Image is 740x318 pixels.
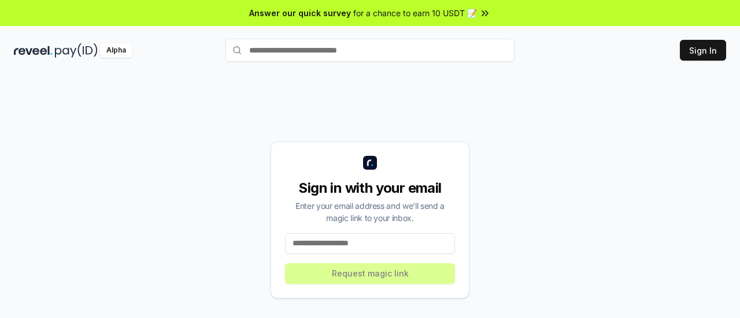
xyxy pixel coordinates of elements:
div: Enter your email address and we’ll send a magic link to your inbox. [285,200,455,224]
div: Alpha [100,43,132,58]
div: Sign in with your email [285,179,455,197]
img: pay_id [55,43,98,58]
span: Answer our quick survey [249,7,351,19]
img: reveel_dark [14,43,53,58]
button: Sign In [680,40,726,61]
img: logo_small [363,156,377,170]
span: for a chance to earn 10 USDT 📝 [353,7,477,19]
